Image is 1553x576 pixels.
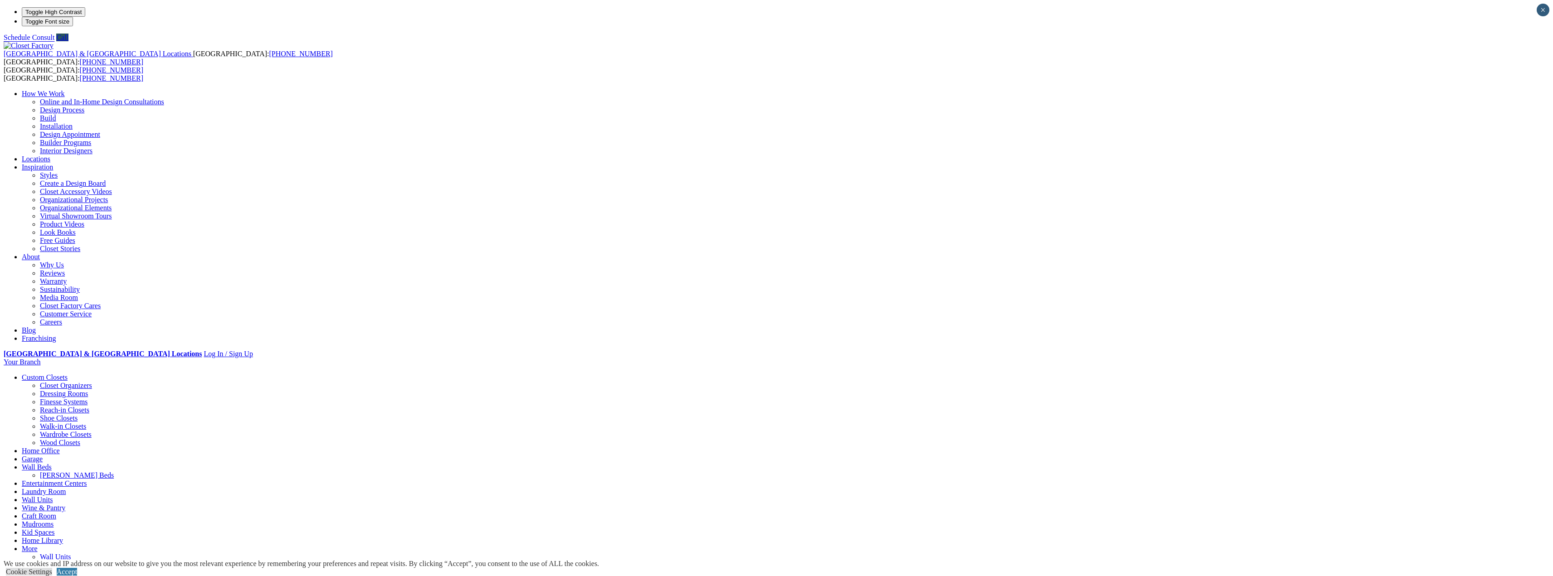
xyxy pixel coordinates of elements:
[22,7,85,17] button: Toggle High Contrast
[22,326,36,334] a: Blog
[22,528,54,536] a: Kid Spaces
[4,50,191,58] span: [GEOGRAPHIC_DATA] & [GEOGRAPHIC_DATA] Locations
[40,277,67,285] a: Warranty
[22,447,60,455] a: Home Office
[22,163,53,171] a: Inspiration
[40,261,64,269] a: Why Us
[269,50,332,58] a: [PHONE_NUMBER]
[40,147,92,155] a: Interior Designers
[22,545,38,552] a: More menu text will display only on big screen
[40,439,80,446] a: Wood Closets
[4,350,202,358] a: [GEOGRAPHIC_DATA] & [GEOGRAPHIC_DATA] Locations
[40,106,84,114] a: Design Process
[22,17,73,26] button: Toggle Font size
[22,512,56,520] a: Craft Room
[40,286,80,293] a: Sustainability
[40,171,58,179] a: Styles
[22,253,40,261] a: About
[4,66,143,82] span: [GEOGRAPHIC_DATA]: [GEOGRAPHIC_DATA]:
[25,9,82,15] span: Toggle High Contrast
[22,373,68,381] a: Custom Closets
[40,553,71,561] a: Wall Units
[40,220,84,228] a: Product Videos
[4,34,54,41] a: Schedule Consult
[22,488,66,495] a: Laundry Room
[22,479,87,487] a: Entertainment Centers
[40,179,106,187] a: Create a Design Board
[40,382,92,389] a: Closet Organizers
[40,406,89,414] a: Reach-in Closets
[40,318,62,326] a: Careers
[25,18,69,25] span: Toggle Font size
[40,422,86,430] a: Walk-in Closets
[80,58,143,66] a: [PHONE_NUMBER]
[22,455,43,463] a: Garage
[40,471,114,479] a: [PERSON_NAME] Beds
[4,50,333,66] span: [GEOGRAPHIC_DATA]: [GEOGRAPHIC_DATA]:
[40,212,112,220] a: Virtual Showroom Tours
[40,390,88,397] a: Dressing Rooms
[56,34,68,41] a: Call
[22,463,52,471] a: Wall Beds
[40,196,108,203] a: Organizational Projects
[22,520,54,528] a: Mudrooms
[80,66,143,74] a: [PHONE_NUMBER]
[40,431,92,438] a: Wardrobe Closets
[40,204,112,212] a: Organizational Elements
[40,414,78,422] a: Shoe Closets
[40,228,76,236] a: Look Books
[4,50,193,58] a: [GEOGRAPHIC_DATA] & [GEOGRAPHIC_DATA] Locations
[4,42,54,50] img: Closet Factory
[40,122,73,130] a: Installation
[4,560,599,568] div: We use cookies and IP address on our website to give you the most relevant experience by remember...
[4,358,40,366] a: Your Branch
[80,74,143,82] a: [PHONE_NUMBER]
[40,398,88,406] a: Finesse Systems
[40,139,91,146] a: Builder Programs
[40,237,75,244] a: Free Guides
[22,334,56,342] a: Franchising
[40,310,92,318] a: Customer Service
[6,568,52,576] a: Cookie Settings
[40,114,56,122] a: Build
[40,245,80,252] a: Closet Stories
[22,504,65,512] a: Wine & Pantry
[22,496,53,503] a: Wall Units
[22,90,65,97] a: How We Work
[22,537,63,544] a: Home Library
[22,155,50,163] a: Locations
[40,302,101,310] a: Closet Factory Cares
[40,131,100,138] a: Design Appointment
[204,350,253,358] a: Log In / Sign Up
[40,294,78,301] a: Media Room
[1537,4,1549,16] button: Close
[40,98,164,106] a: Online and In-Home Design Consultations
[40,188,112,195] a: Closet Accessory Videos
[40,269,65,277] a: Reviews
[57,568,77,576] a: Accept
